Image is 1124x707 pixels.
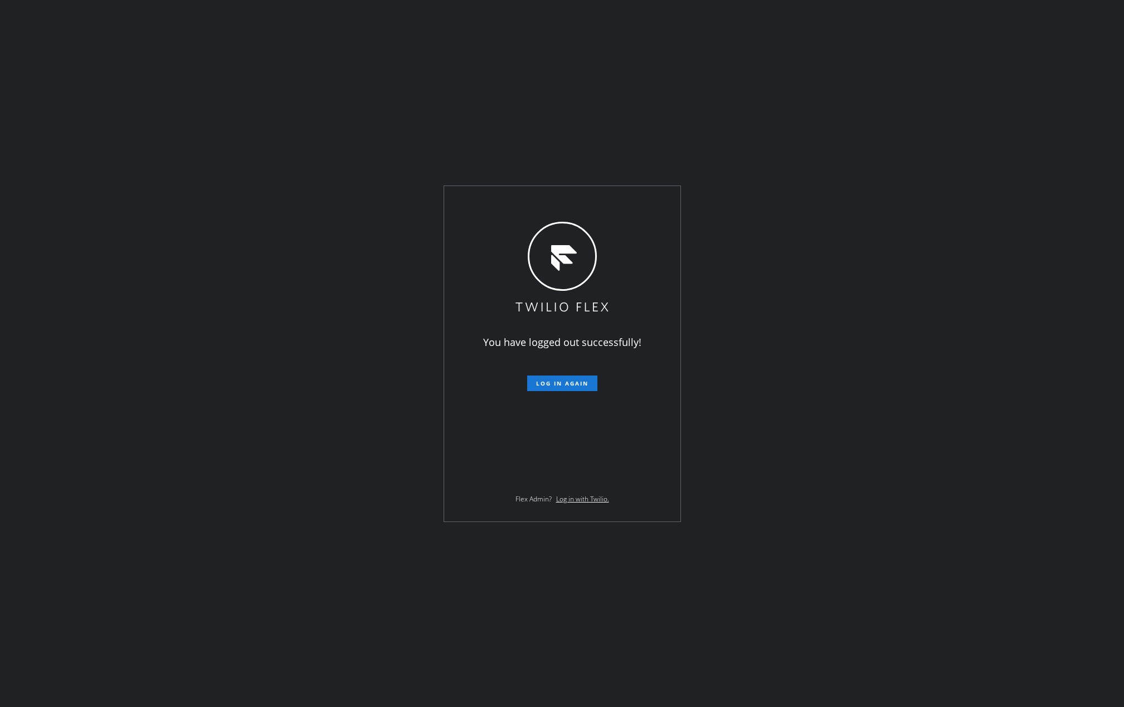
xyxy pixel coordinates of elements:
span: You have logged out successfully! [483,335,641,349]
span: Flex Admin? [515,494,552,504]
a: Log in with Twilio. [556,494,609,504]
span: Log in again [536,379,588,387]
button: Log in again [527,376,597,391]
